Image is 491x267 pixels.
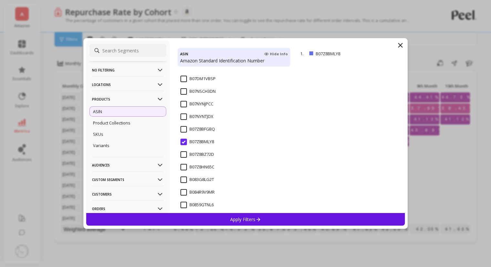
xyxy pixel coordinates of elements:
span: B07Z8BMLY8 [180,139,214,145]
span: B07NSCH3DN [180,88,216,95]
span: B07NYNJPCC [180,101,213,107]
p: Apply Filters [230,216,261,222]
p: Product Collections [93,120,130,126]
p: Custom Segments [92,171,164,188]
p: Locations [92,76,164,93]
p: Variants [93,143,109,148]
span: B07Z8BFGBQ [180,126,215,133]
span: B083G8LG2T [180,176,214,183]
span: B07Z8BZ72D [180,151,214,158]
p: Amazon Standard Identification Number [180,58,288,64]
span: B084R9V9MR [180,189,215,196]
h4: ASIN [180,50,188,58]
span: B07DM1VBSP [180,76,216,82]
p: Customers [92,186,164,202]
p: Products [92,91,164,107]
span: B07NYNTJDX [180,113,213,120]
p: SKUs [93,131,103,137]
p: 1. [300,51,307,57]
p: Orders [92,200,164,217]
p: ASIN [93,109,102,114]
span: B0859GTNL6 [180,202,214,208]
span: B07Z8HN65C [180,164,214,170]
p: B07Z8BMLY8 [316,51,371,57]
span: Hide Info [264,51,288,57]
p: Audiences [92,157,164,173]
input: Search Segments [89,44,166,57]
p: No filtering [92,62,164,78]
